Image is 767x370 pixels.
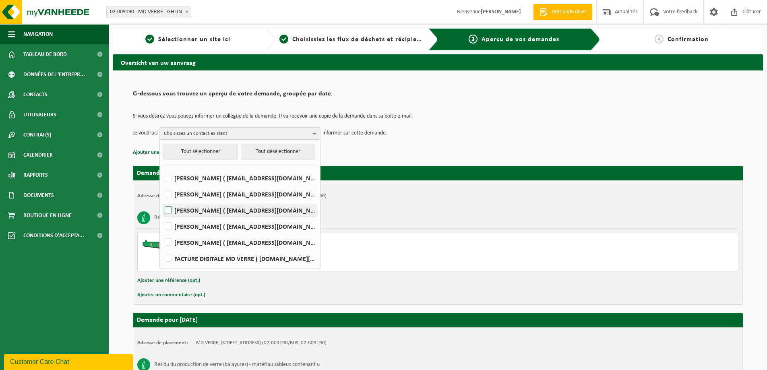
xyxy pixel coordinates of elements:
strong: Adresse de placement: [137,340,188,345]
span: 02-009190 - MD VERRE - GHLIN [107,6,191,18]
span: Calendrier [23,145,53,165]
span: Confirmation [668,36,709,43]
button: Ajouter une référence (opt.) [133,147,196,158]
span: Conditions d'accepta... [23,225,84,246]
iframe: chat widget [4,352,134,370]
span: Choisissiez les flux de déchets et récipients [292,36,426,43]
label: [PERSON_NAME] ( [EMAIL_ADDRESS][DOMAIN_NAME] ) [163,172,316,184]
p: informer sur cette demande. [323,127,387,139]
button: Tout sélectionner [163,144,238,160]
span: Rapports [23,165,48,185]
a: 2Choisissiez les flux de déchets et récipients [279,35,422,44]
label: [PERSON_NAME] ( [EMAIL_ADDRESS][DOMAIN_NAME] ) [163,204,316,216]
label: [PERSON_NAME] ( [EMAIL_ADDRESS][DOMAIN_NAME] ) [163,236,316,248]
label: [PERSON_NAME] ( [EMAIL_ADDRESS][DOMAIN_NAME] ) [163,188,316,200]
span: Contrat(s) [23,125,51,145]
p: Je voudrais [133,127,157,139]
span: 3 [469,35,478,43]
label: [PERSON_NAME] ( [EMAIL_ADDRESS][DOMAIN_NAME] ) [163,220,316,232]
a: 1Sélectionner un site ici [117,35,259,44]
span: Documents [23,185,54,205]
span: 1 [145,35,154,43]
div: Nombre: 2 [174,260,470,267]
button: Choisissez un contact existant [159,127,320,139]
span: Boutique en ligne [23,205,72,225]
button: Ajouter un commentaire (opt.) [137,290,205,300]
p: Si vous désirez vous pouvez informer un collègue de la demande. Il va recevoir une copie de la de... [133,114,743,119]
h2: Ci-dessous vous trouvez un aperçu de votre demande, groupée par date. [133,91,743,101]
span: 4 [655,35,664,43]
span: Utilisateurs [23,105,56,125]
strong: Adresse de placement: [137,193,188,198]
span: Tableau de bord [23,44,67,64]
span: Demande devis [550,8,588,16]
div: Enlever et placer conteneur vide [174,250,470,256]
strong: Demande pour [DATE] [137,317,198,323]
strong: Demande pour [DATE] [137,170,198,176]
span: Sélectionner un site ici [158,36,230,43]
span: Aperçu de vos demandes [482,36,559,43]
strong: [PERSON_NAME] [481,9,521,15]
h2: Overzicht van uw aanvraag [113,54,763,70]
span: 2 [279,35,288,43]
button: Tout désélectionner [241,144,315,160]
img: HK-XC-10-GN-00.png [142,237,166,249]
span: Données de l'entrepr... [23,64,85,85]
a: Demande devis [533,4,592,20]
span: Choisissez un contact existant [164,128,310,140]
span: Contacts [23,85,48,105]
span: Navigation [23,24,53,44]
td: MD VERRE, [STREET_ADDRESS] (02-009190/BUS, 02-009190) [196,340,327,346]
button: Ajouter une référence (opt.) [137,275,200,286]
h3: Résidu du production de verre - verre avec fraction sableuse [154,211,289,224]
label: FACTURE DIGITALE MD VERRE ( [DOMAIN_NAME][EMAIL_ADDRESS][DOMAIN_NAME] ) [163,252,316,265]
span: 02-009190 - MD VERRE - GHLIN [106,6,191,18]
